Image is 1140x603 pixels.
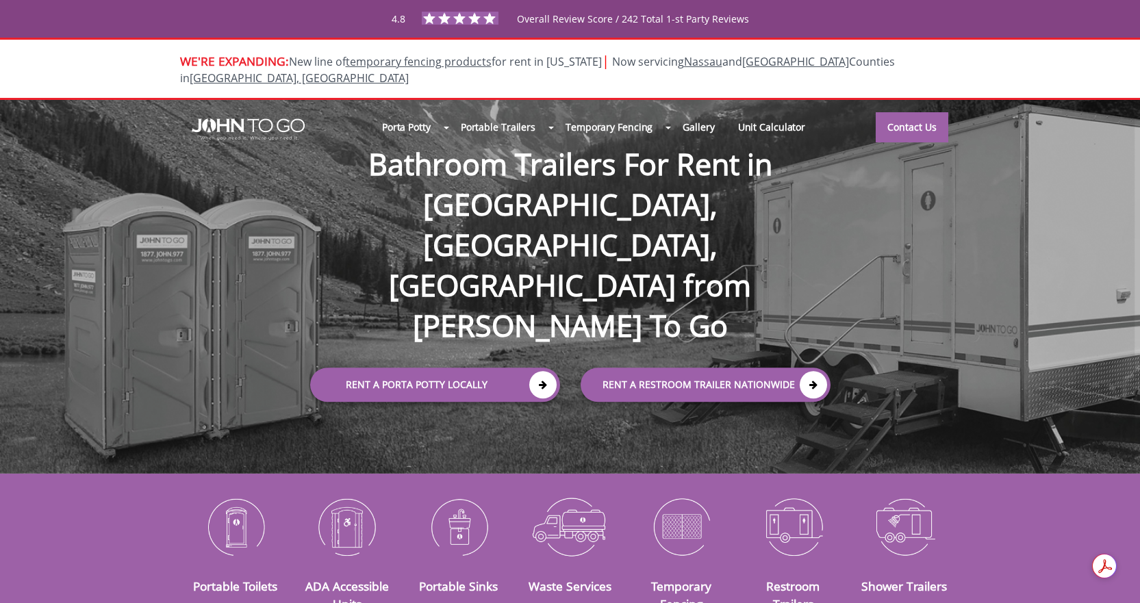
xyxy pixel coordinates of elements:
a: Gallery [671,112,726,142]
a: [GEOGRAPHIC_DATA] [742,54,849,69]
a: temporary fencing products [346,54,492,69]
span: WE'RE EXPANDING: [180,53,289,69]
a: Temporary Fencing [554,112,664,142]
img: Portable-Sinks-icon_N.png [413,491,504,562]
a: Shower Trailers [861,578,947,594]
img: Temporary-Fencing-cion_N.png [636,491,727,562]
img: ADA-Accessible-Units-icon_N.png [301,491,392,562]
a: Porta Potty [370,112,442,142]
a: Waste Services [529,578,611,594]
a: Portable Toilets [193,578,277,594]
a: Portable Trailers [449,112,547,142]
a: Rent a Porta Potty Locally [310,368,560,402]
a: Contact Us [876,112,948,142]
span: | [602,51,609,70]
a: [GEOGRAPHIC_DATA], [GEOGRAPHIC_DATA] [190,70,409,86]
img: JOHN to go [192,118,305,140]
span: Overall Review Score / 242 Total 1-st Party Reviews [517,12,749,53]
a: Portable Sinks [419,578,498,594]
img: Portable-Toilets-icon_N.png [190,491,281,562]
img: Shower-Trailers-icon_N.png [859,491,950,562]
a: Nassau [684,54,722,69]
img: Restroom-Trailers-icon_N.png [748,491,839,562]
a: Unit Calculator [726,112,818,142]
img: Waste-Services-icon_N.png [524,491,616,562]
a: rent a RESTROOM TRAILER Nationwide [581,368,831,402]
h1: Bathroom Trailers For Rent in [GEOGRAPHIC_DATA], [GEOGRAPHIC_DATA], [GEOGRAPHIC_DATA] from [PERSO... [296,99,844,346]
span: 4.8 [392,12,405,25]
span: New line of for rent in [US_STATE] [180,54,895,86]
